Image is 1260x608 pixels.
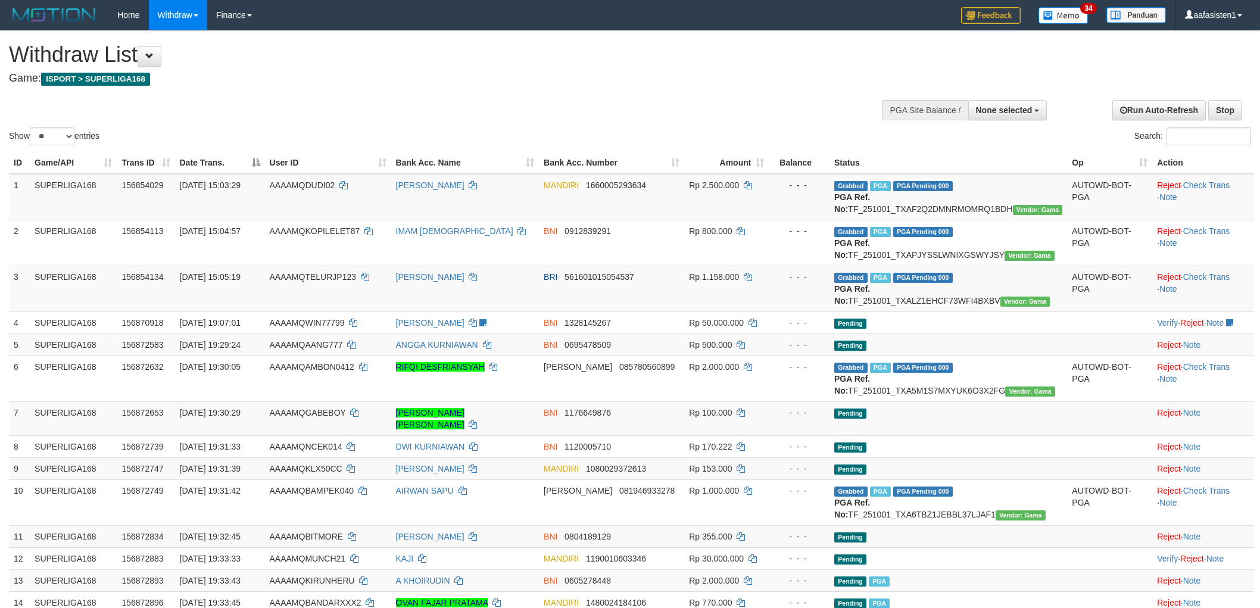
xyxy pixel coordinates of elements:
[1159,238,1177,248] a: Note
[544,532,557,541] span: BNI
[564,272,634,282] span: Copy 561601015054537 to clipboard
[961,7,1021,24] img: Feedback.jpg
[121,226,163,236] span: 156854113
[544,340,557,350] span: BNI
[121,362,163,372] span: 156872632
[968,100,1047,120] button: None selected
[834,238,870,260] b: PGA Ref. No:
[396,598,488,607] a: OVAN FAJAR PRATAMA
[1157,340,1181,350] a: Reject
[1152,220,1254,266] td: · ·
[834,341,866,351] span: Pending
[1159,498,1177,507] a: Note
[1157,408,1181,417] a: Reject
[121,464,163,473] span: 156872747
[544,464,579,473] span: MANDIRI
[544,554,579,563] span: MANDIRI
[689,598,732,607] span: Rp 770.000
[396,318,464,328] a: [PERSON_NAME]
[689,408,732,417] span: Rp 100.000
[774,407,825,419] div: - - -
[1152,311,1254,333] td: · ·
[1208,100,1242,120] a: Stop
[9,174,30,220] td: 1
[619,362,675,372] span: Copy 085780560899 to clipboard
[564,532,611,541] span: Copy 0804189129 to clipboard
[121,554,163,563] span: 156872883
[1183,180,1230,190] a: Check Trans
[834,464,866,475] span: Pending
[9,266,30,311] td: 3
[396,180,464,190] a: [PERSON_NAME]
[1159,284,1177,294] a: Note
[396,408,464,429] a: [PERSON_NAME] [PERSON_NAME]
[834,363,868,373] span: Grabbed
[30,152,117,174] th: Game/API: activate to sort column ascending
[1183,598,1201,607] a: Note
[1157,442,1181,451] a: Reject
[9,435,30,457] td: 8
[121,598,163,607] span: 156872896
[30,266,117,311] td: SUPERLIGA168
[180,554,241,563] span: [DATE] 19:33:33
[1157,532,1181,541] a: Reject
[774,575,825,587] div: - - -
[9,220,30,266] td: 2
[270,340,343,350] span: AAAAMQAANG777
[834,227,868,237] span: Grabbed
[30,547,117,569] td: SUPERLIGA168
[41,73,150,86] span: ISPORT > SUPERLIGA168
[396,340,478,350] a: ANGGA KURNIAWAN
[30,457,117,479] td: SUPERLIGA168
[834,498,870,519] b: PGA Ref. No:
[9,479,30,525] td: 10
[30,435,117,457] td: SUPERLIGA168
[689,442,732,451] span: Rp 170.222
[586,554,646,563] span: Copy 1190010603346 to clipboard
[829,152,1067,174] th: Status
[1067,152,1152,174] th: Op: activate to sort column ascending
[1206,318,1224,328] a: Note
[689,340,732,350] span: Rp 500.000
[1183,272,1230,282] a: Check Trans
[829,266,1067,311] td: TF_251001_TXALZ1EHCF73WFI4BXBV
[1152,457,1254,479] td: ·
[180,576,241,585] span: [DATE] 19:33:43
[9,401,30,435] td: 7
[180,486,241,495] span: [DATE] 19:31:42
[9,311,30,333] td: 4
[121,486,163,495] span: 156872749
[544,226,557,236] span: BNI
[9,333,30,356] td: 5
[544,408,557,417] span: BNI
[270,180,335,190] span: AAAAMQDUDI02
[829,220,1067,266] td: TF_251001_TXAPJYSSLWNIXGSWYJSY
[270,442,342,451] span: AAAAMQNCEK014
[1112,100,1206,120] a: Run Auto-Refresh
[175,152,265,174] th: Date Trans.: activate to sort column descending
[9,356,30,401] td: 6
[9,43,828,67] h1: Withdraw List
[689,180,739,190] span: Rp 2.500.000
[396,362,485,372] a: RIFQI DESFRIANSYAH
[9,73,828,85] h4: Game:
[270,576,355,585] span: AAAAMQKIRUNHERU
[265,152,391,174] th: User ID: activate to sort column ascending
[9,6,99,24] img: MOTION_logo.png
[1152,174,1254,220] td: · ·
[1183,226,1230,236] a: Check Trans
[619,486,675,495] span: Copy 081946933278 to clipboard
[1183,408,1201,417] a: Note
[9,525,30,547] td: 11
[684,152,769,174] th: Amount: activate to sort column ascending
[9,152,30,174] th: ID
[1152,266,1254,311] td: · ·
[270,554,346,563] span: AAAAMQMUNCH21
[121,318,163,328] span: 156870918
[689,272,739,282] span: Rp 1.158.000
[774,531,825,542] div: - - -
[689,464,732,473] span: Rp 153.000
[9,457,30,479] td: 9
[1157,362,1181,372] a: Reject
[834,487,868,497] span: Grabbed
